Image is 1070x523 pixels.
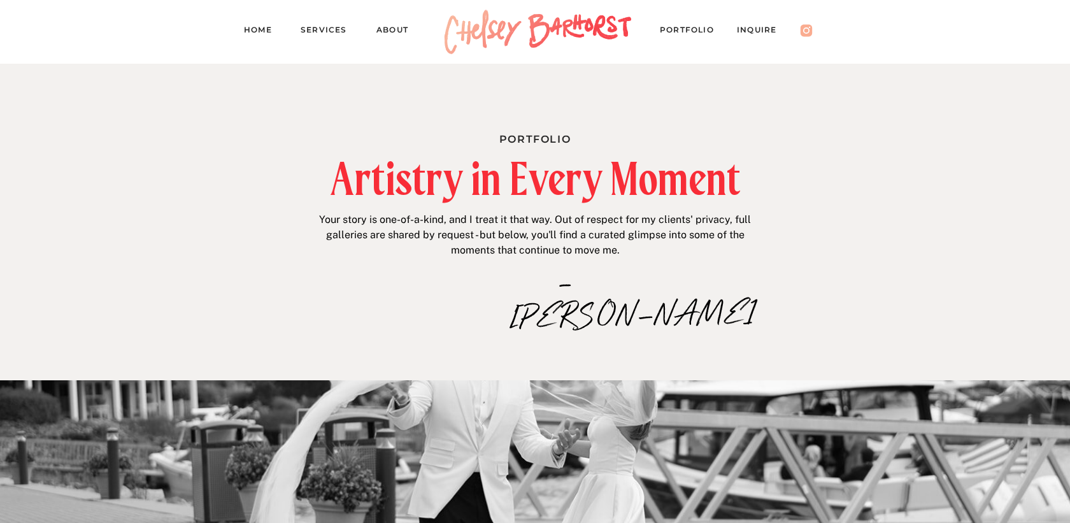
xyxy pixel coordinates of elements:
a: PORTFOLIO [660,23,726,41]
p: –[PERSON_NAME] [510,269,622,296]
a: Inquire [737,23,789,41]
h1: Portfolio [399,131,671,144]
a: Services [301,23,358,41]
p: Your story is one-of-a-kind, and I treat it that way. Out of respect for my clients' privacy, ful... [315,212,755,262]
a: Home [244,23,282,41]
a: About [376,23,420,41]
h2: Artistry in Every Moment [262,157,808,201]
